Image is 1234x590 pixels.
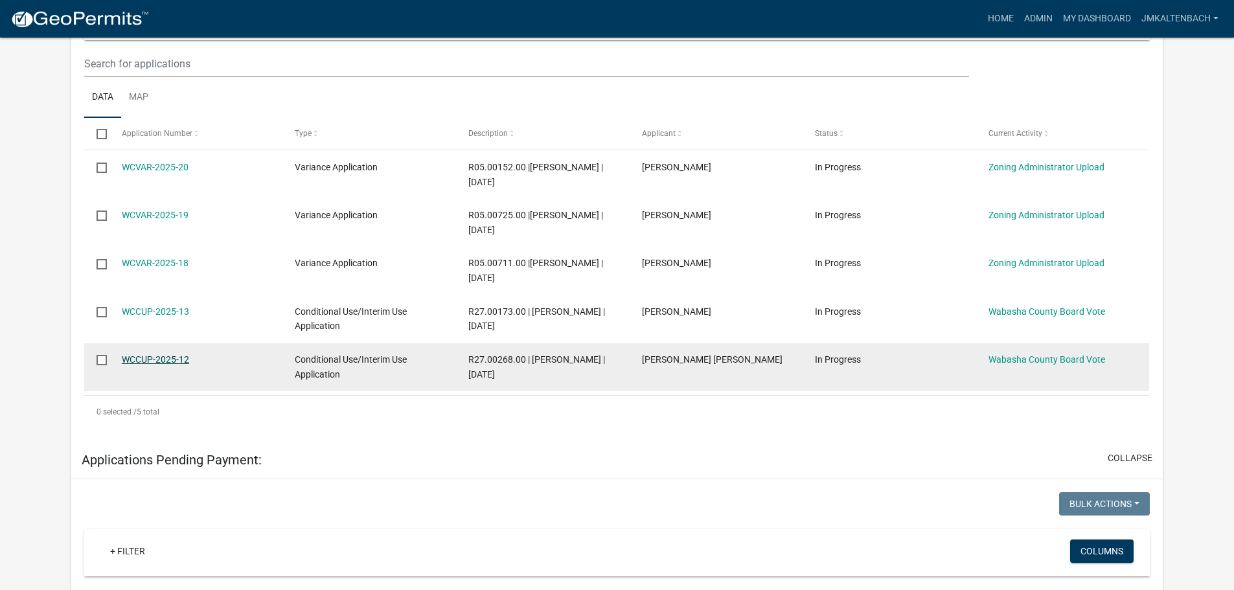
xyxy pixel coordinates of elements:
button: Columns [1070,539,1134,563]
span: Description [468,129,508,138]
datatable-header-cell: Status [803,118,976,149]
a: Zoning Administrator Upload [988,210,1104,220]
span: In Progress [815,258,861,268]
span: Status [815,129,838,138]
a: WCCUP-2025-13 [122,306,189,317]
h5: Applications Pending Payment: [82,452,262,468]
a: WCVAR-2025-20 [122,162,189,172]
span: In Progress [815,354,861,365]
span: In Progress [815,162,861,172]
span: Variance Application [295,258,378,268]
span: Conditional Use/Interim Use Application [295,306,407,332]
span: R27.00268.00 | Hunter Kapple | 08/07/2025 [468,354,605,380]
span: Application Number [122,129,192,138]
input: Search for applications [84,51,968,77]
datatable-header-cell: Select [84,118,109,149]
span: Robert Fleming [642,210,711,220]
datatable-header-cell: Application Number [109,118,283,149]
span: R05.00152.00 |Seth Tentis | 09/19/2025 [468,162,603,187]
span: In Progress [815,306,861,317]
span: 0 selected / [97,407,137,416]
datatable-header-cell: Current Activity [976,118,1150,149]
span: R27.00173.00 | Brandon Van Asten | 08/12/2025 [468,306,605,332]
div: 5 total [84,396,1150,428]
a: jmkaltenbach [1136,6,1224,31]
span: Adam Michael Dalton [642,354,783,365]
span: Brandon [642,306,711,317]
a: Data [84,77,121,119]
span: Seth Tentis [642,162,711,172]
button: Bulk Actions [1059,492,1150,516]
datatable-header-cell: Description [456,118,630,149]
a: Map [121,77,156,119]
span: R05.00711.00 |Joseph Hines | 09/08/2025 [468,258,603,283]
span: Joseph Hines [642,258,711,268]
button: collapse [1108,451,1152,465]
span: Variance Application [295,162,378,172]
a: Zoning Administrator Upload [988,162,1104,172]
a: + Filter [100,539,155,563]
a: WCVAR-2025-18 [122,258,189,268]
a: Wabasha County Board Vote [988,306,1105,317]
datatable-header-cell: Applicant [629,118,803,149]
span: Variance Application [295,210,378,220]
span: In Progress [815,210,861,220]
a: Zoning Administrator Upload [988,258,1104,268]
a: Admin [1019,6,1058,31]
span: Conditional Use/Interim Use Application [295,354,407,380]
a: WCVAR-2025-19 [122,210,189,220]
span: Type [295,129,312,138]
span: Applicant [642,129,676,138]
datatable-header-cell: Type [282,118,456,149]
a: WCCUP-2025-12 [122,354,189,365]
span: Current Activity [988,129,1042,138]
a: My Dashboard [1058,6,1136,31]
span: R05.00725.00 |Tim Duellman | 09/15/2025 [468,210,603,235]
a: Wabasha County Board Vote [988,354,1105,365]
a: Home [983,6,1019,31]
